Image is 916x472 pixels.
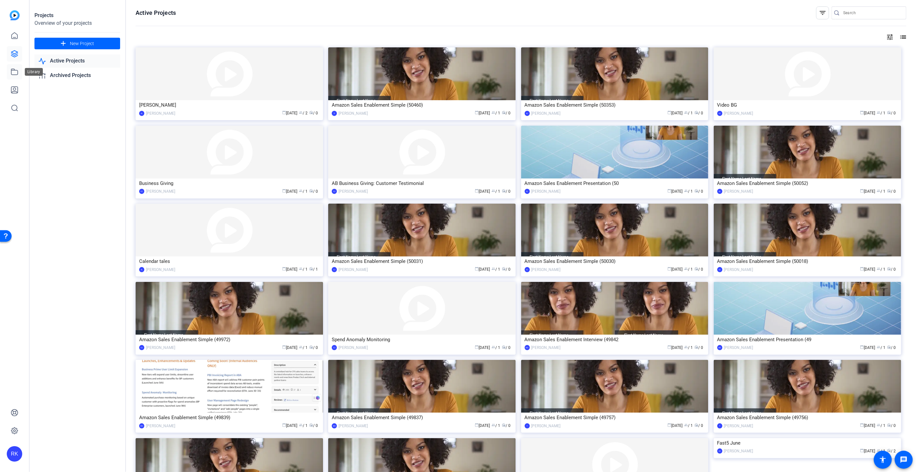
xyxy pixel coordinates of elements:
[667,345,682,350] span: [DATE]
[339,188,368,195] div: [PERSON_NAME]
[717,335,898,344] div: Amazon Sales Enablement Presentation (49
[667,111,671,114] span: calendar_today
[139,335,320,344] div: Amazon Sales Enablement Simple (49972)
[525,100,705,110] div: Amazon Sales Enablement Simple (50353)
[332,335,512,344] div: Spend Anomaly Monitoring
[282,423,286,427] span: calendar_today
[724,423,753,429] div: [PERSON_NAME]
[877,189,881,193] span: group
[684,189,693,194] span: / 1
[299,189,303,193] span: group
[667,189,682,194] span: [DATE]
[282,189,286,193] span: calendar_today
[502,345,506,349] span: radio
[860,423,864,427] span: calendar_today
[34,54,120,68] a: Active Projects
[491,423,500,428] span: / 1
[475,345,490,350] span: [DATE]
[877,189,886,194] span: / 1
[887,189,891,193] span: radio
[531,266,561,273] div: [PERSON_NAME]
[860,449,875,453] span: [DATE]
[139,189,144,194] div: KJ
[146,188,175,195] div: [PERSON_NAME]
[694,267,698,271] span: radio
[34,38,120,49] button: New Project
[667,423,671,427] span: calendar_today
[684,267,693,272] span: / 1
[491,345,500,350] span: / 1
[309,189,318,194] span: / 0
[525,189,530,194] div: AL
[667,267,671,271] span: calendar_today
[887,111,891,114] span: radio
[717,438,898,448] div: Fast5 June
[667,267,682,272] span: [DATE]
[525,256,705,266] div: Amazon Sales Enablement Simple (50030)
[475,423,479,427] span: calendar_today
[717,189,722,194] div: AL
[475,189,479,193] span: calendar_today
[694,423,703,428] span: / 0
[309,189,313,193] span: radio
[860,267,875,272] span: [DATE]
[860,111,875,115] span: [DATE]
[7,446,22,462] div: RK
[282,345,286,349] span: calendar_today
[491,267,500,272] span: / 1
[667,189,671,193] span: calendar_today
[59,40,67,48] mat-icon: add
[332,267,337,272] div: KJ
[282,423,297,428] span: [DATE]
[34,19,120,27] div: Overview of your projects
[684,345,693,350] span: / 1
[146,110,175,117] div: [PERSON_NAME]
[877,448,881,452] span: group
[332,345,337,350] div: KJ
[887,345,896,350] span: / 0
[475,111,490,115] span: [DATE]
[694,189,698,193] span: radio
[146,344,175,351] div: [PERSON_NAME]
[282,111,286,114] span: calendar_today
[717,178,898,188] div: Amazon Sales Enablement Simple (50052)
[887,449,896,453] span: / 2
[339,423,368,429] div: [PERSON_NAME]
[332,423,337,429] div: MO
[502,267,510,272] span: / 0
[299,111,303,114] span: group
[491,111,495,114] span: group
[525,111,530,116] div: KJ
[282,267,297,272] span: [DATE]
[667,423,682,428] span: [DATE]
[282,345,297,350] span: [DATE]
[717,111,722,116] div: KJ
[299,267,303,271] span: group
[282,267,286,271] span: calendar_today
[491,111,500,115] span: / 1
[684,345,688,349] span: group
[887,423,891,427] span: radio
[877,345,886,350] span: / 1
[887,345,891,349] span: radio
[860,423,875,428] span: [DATE]
[332,189,337,194] div: KJ
[139,345,144,350] div: KJ
[887,111,896,115] span: / 0
[684,267,688,271] span: group
[887,267,891,271] span: radio
[694,345,703,350] span: / 0
[877,423,886,428] span: / 1
[525,335,705,344] div: Amazon Sales Enablement Interview (49842
[694,189,703,194] span: / 0
[717,256,898,266] div: Amazon Sales Enablement Simple (50018)
[684,423,688,427] span: group
[877,423,881,427] span: group
[502,423,506,427] span: radio
[877,449,886,453] span: / 1
[877,345,881,349] span: group
[309,111,313,114] span: radio
[525,423,530,429] div: T
[724,448,753,454] div: [PERSON_NAME]
[899,33,906,41] mat-icon: list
